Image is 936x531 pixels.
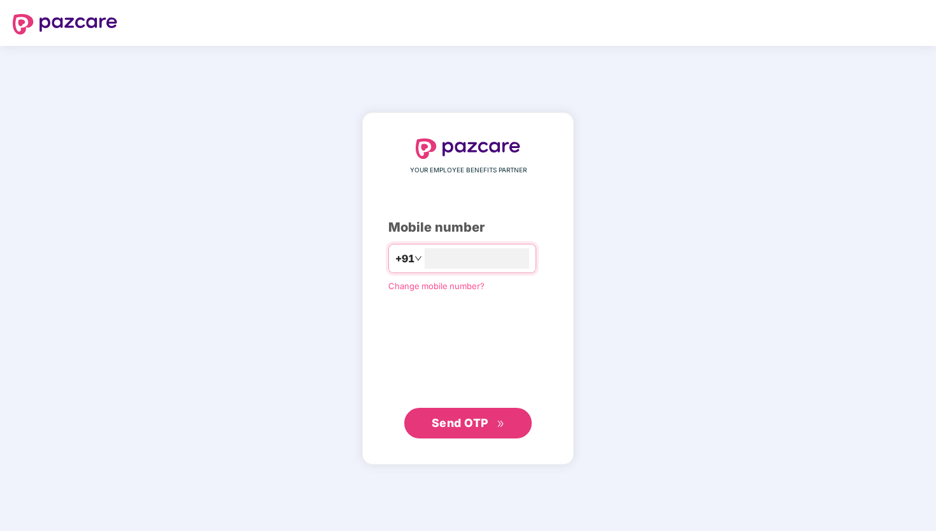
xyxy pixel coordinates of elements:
[416,138,520,159] img: logo
[497,420,505,428] span: double-right
[414,255,422,262] span: down
[388,218,548,237] div: Mobile number
[13,14,117,34] img: logo
[432,416,488,430] span: Send OTP
[395,251,414,267] span: +91
[388,281,485,291] a: Change mobile number?
[404,408,532,438] button: Send OTPdouble-right
[410,165,527,176] span: YOUR EMPLOYEE BENEFITS PARTNER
